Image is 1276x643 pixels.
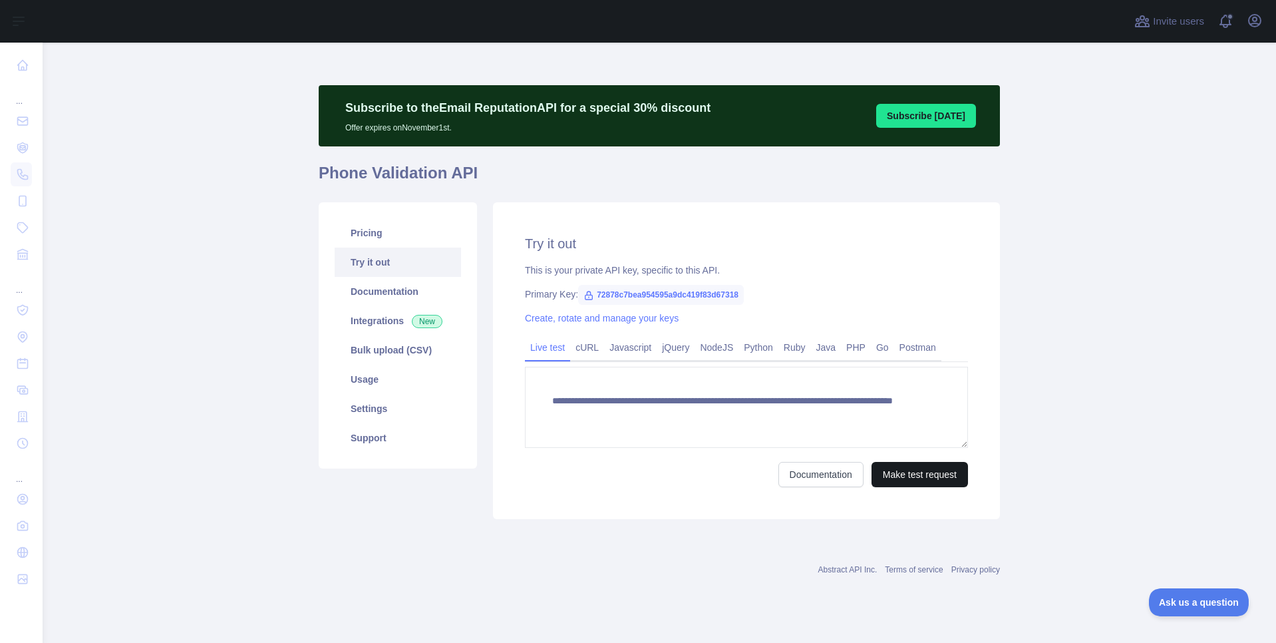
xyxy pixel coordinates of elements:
a: Support [335,423,461,453]
span: New [412,315,442,328]
a: Documentation [778,462,864,487]
iframe: Toggle Customer Support [1149,588,1249,616]
a: Java [811,337,842,358]
a: Pricing [335,218,461,248]
p: Offer expires on November 1st. [345,117,711,133]
a: Python [738,337,778,358]
a: Ruby [778,337,811,358]
div: ... [11,269,32,296]
h1: Phone Validation API [319,162,1000,194]
div: This is your private API key, specific to this API. [525,264,968,277]
a: Documentation [335,277,461,306]
div: ... [11,458,32,485]
a: Integrations New [335,306,461,335]
a: Postman [894,337,941,358]
span: Invite users [1153,14,1204,29]
a: PHP [841,337,871,358]
a: jQuery [657,337,695,358]
a: Terms of service [885,565,943,574]
a: Settings [335,394,461,423]
h2: Try it out [525,234,968,253]
a: NodeJS [695,337,738,358]
a: Abstract API Inc. [818,565,877,574]
div: ... [11,80,32,107]
a: Privacy policy [951,565,1000,574]
button: Invite users [1132,11,1207,32]
p: Subscribe to the Email Reputation API for a special 30 % discount [345,99,711,117]
span: 72878c7bea954595a9dc419f83d67318 [578,285,744,305]
a: Usage [335,365,461,394]
div: Primary Key: [525,288,968,301]
a: Try it out [335,248,461,277]
a: Live test [525,337,570,358]
a: Create, rotate and manage your keys [525,313,679,323]
button: Subscribe [DATE] [876,104,976,128]
a: Bulk upload (CSV) [335,335,461,365]
button: Make test request [872,462,968,487]
a: Javascript [604,337,657,358]
a: Go [871,337,894,358]
a: cURL [570,337,604,358]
